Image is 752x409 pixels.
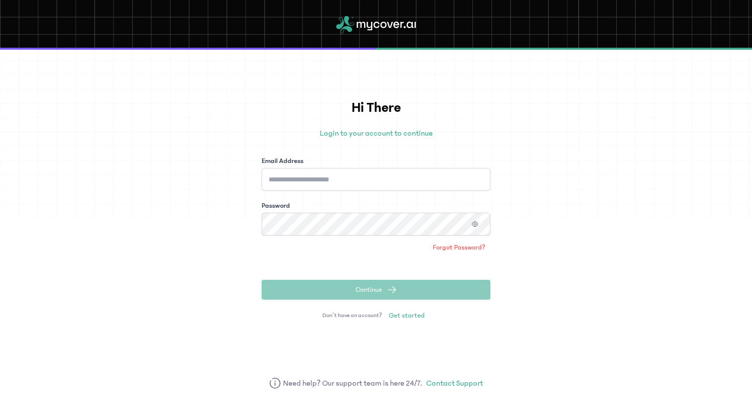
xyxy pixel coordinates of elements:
[262,97,490,118] h1: Hi There
[426,377,483,389] a: Contact Support
[262,127,490,139] p: Login to your account to continue
[262,280,490,300] button: Continue
[322,312,382,320] span: Don’t have an account?
[262,156,303,166] label: Email Address
[389,311,425,321] span: Get started
[384,308,430,324] a: Get started
[283,377,423,389] span: Need help? Our support team is here 24/7.
[433,243,485,252] span: Forgot Password?
[262,201,290,211] label: Password
[428,240,490,255] a: Forgot Password?
[356,285,382,295] span: Continue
